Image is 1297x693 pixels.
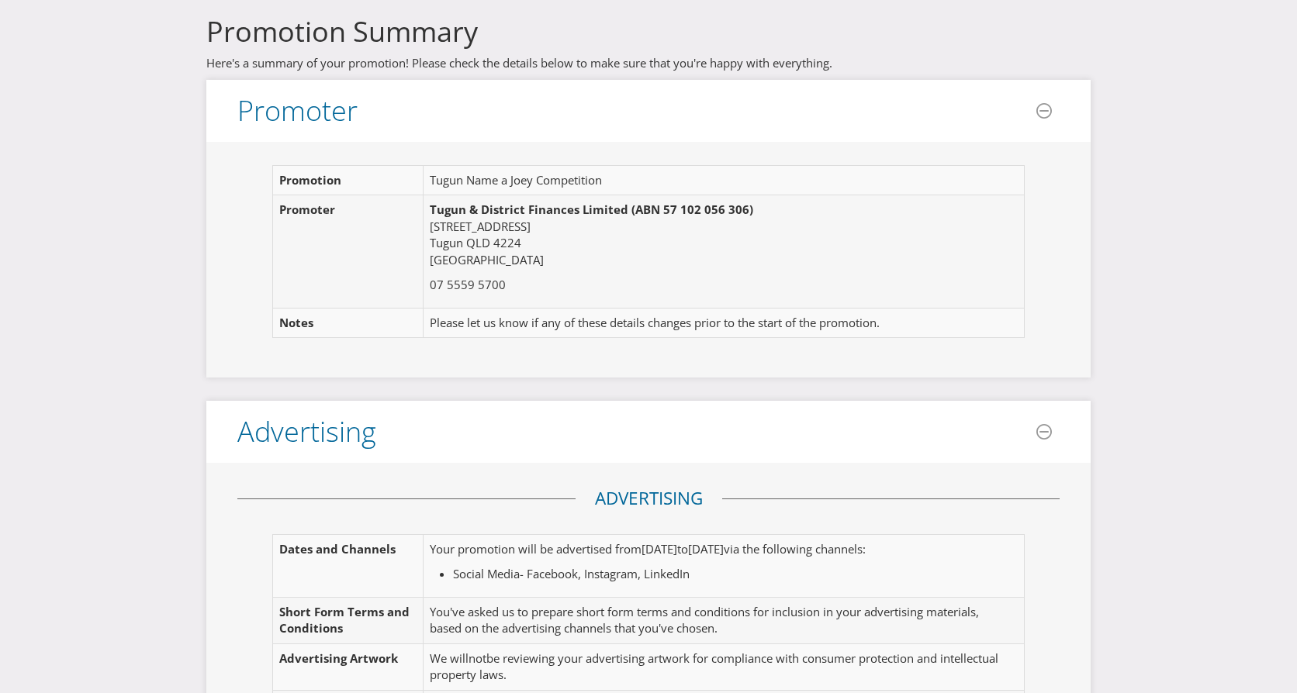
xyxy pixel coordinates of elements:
[273,308,424,337] td: Notes
[430,650,469,666] span: We will
[430,604,979,636] span: You've asked us to prepare short form terms and conditions for inclusion in your advertising mate...
[279,202,335,217] span: Promoter
[493,235,521,250] span: 4224
[724,541,866,557] span: via the following channels:
[430,252,544,267] span: [GEOGRAPHIC_DATA]
[206,16,1091,47] h3: Promotion Summary
[466,235,490,250] span: QLD
[677,541,688,557] span: to
[237,416,376,447] h3: Advertising
[430,650,998,682] span: be reviewing your advertising artwork for compliance with consumer protection and intellectual pr...
[430,235,463,250] span: Tugun
[430,277,1002,293] p: 07 5559 5700
[423,308,1008,337] td: Please let us know if any of these details changes prior to the start of the promotion.
[520,566,690,581] span: - Facebook, Instagram, LinkedIn
[642,541,677,557] span: [DATE]
[273,166,424,195] td: Promotion
[430,219,531,234] span: [STREET_ADDRESS]
[273,597,424,643] td: Short Form Terms and Conditions
[688,541,724,557] span: [DATE]
[576,486,722,511] legend: Advertising
[273,643,424,690] td: Advertising Artwork
[469,650,486,666] span: not
[237,91,358,129] span: Promoter
[430,202,628,217] span: Tugun & District Finances Limited
[430,541,642,557] span: Your promotion will be advertised from
[453,566,520,581] span: Social Media
[206,55,1091,71] p: Here's a summary of your promotion! Please check the details below to make sure that you're happy...
[273,535,424,598] td: Dates and Channels
[631,202,753,217] span: (ABN 57 102 056 306)
[423,166,1008,195] td: Tugun Name a Joey Competition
